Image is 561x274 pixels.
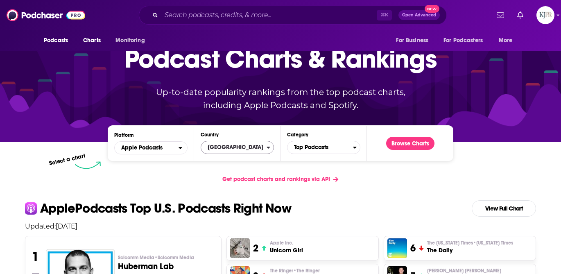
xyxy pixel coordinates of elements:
p: The Ringer • The Ringer [270,267,363,274]
h3: 1 [32,249,39,264]
a: Show notifications dropdown [514,8,527,22]
h2: Platforms [114,141,188,154]
span: Get podcast charts and rankings via API [222,176,330,183]
a: The [US_STATE] Times•[US_STATE] TimesThe Daily [427,240,513,254]
div: Search podcasts, credits, & more... [139,6,447,25]
a: View Full Chart [472,200,536,217]
button: Show profile menu [536,6,554,24]
span: Top Podcasts [287,140,353,154]
span: Logged in as KJPRpodcast [536,6,554,24]
span: [PERSON_NAME] [PERSON_NAME] [427,267,501,274]
p: Podcast Charts & Rankings [124,32,437,85]
img: Podchaser - Follow, Share and Rate Podcasts [7,7,85,23]
p: Paul Alex Espinoza [427,267,532,274]
input: Search podcasts, credits, & more... [161,9,377,22]
span: ⌘ K [377,10,392,20]
button: open menu [114,141,188,154]
span: For Podcasters [443,35,483,46]
h3: 6 [410,242,416,254]
span: More [499,35,513,46]
button: open menu [438,33,495,48]
img: User Profile [536,6,554,24]
button: open menu [38,33,79,48]
button: open menu [110,33,155,48]
h3: The Daily [427,246,513,254]
a: Charts [78,33,106,48]
span: • Scicomm Media [154,255,194,260]
span: [GEOGRAPHIC_DATA] [201,140,267,154]
p: Up-to-date popularity rankings from the top podcast charts, including Apple Podcasts and Spotify. [140,86,421,112]
img: select arrow [75,161,101,169]
p: Apple Inc. [270,240,303,246]
h3: 2 [253,242,258,254]
button: open menu [493,33,523,48]
span: The Ringer [270,267,320,274]
button: Open AdvancedNew [398,10,440,20]
img: The Daily [387,238,407,258]
p: Scicomm Media • Scicomm Media [118,254,215,261]
button: Browse Charts [386,137,434,150]
button: Countries [201,141,274,154]
span: New [425,5,439,13]
span: Apple Podcasts [121,145,163,151]
span: • [US_STATE] Times [473,240,513,246]
img: apple Icon [25,202,37,214]
span: • The Ringer [293,268,320,274]
p: Select a chart [48,152,86,167]
span: Apple Inc. [270,240,293,246]
span: The [US_STATE] Times [427,240,513,246]
span: For Business [396,35,428,46]
h3: Huberman Lab [118,263,215,271]
button: Categories [287,141,360,154]
a: Get podcast charts and rankings via API [216,169,345,189]
span: Podcasts [44,35,68,46]
a: Show notifications dropdown [493,8,507,22]
span: Open Advanced [402,13,436,17]
span: Charts [83,35,101,46]
span: Scicomm Media [118,254,194,261]
button: open menu [390,33,439,48]
p: The New York Times • New York Times [427,240,513,246]
span: Monitoring [115,35,145,46]
img: Unicorn Girl [230,238,250,258]
h3: Unicorn Girl [270,246,303,254]
p: Apple Podcasts Top U.S. Podcasts Right Now [40,202,291,215]
a: Apple Inc.Unicorn Girl [270,240,303,254]
p: Updated: [DATE] [18,222,543,230]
